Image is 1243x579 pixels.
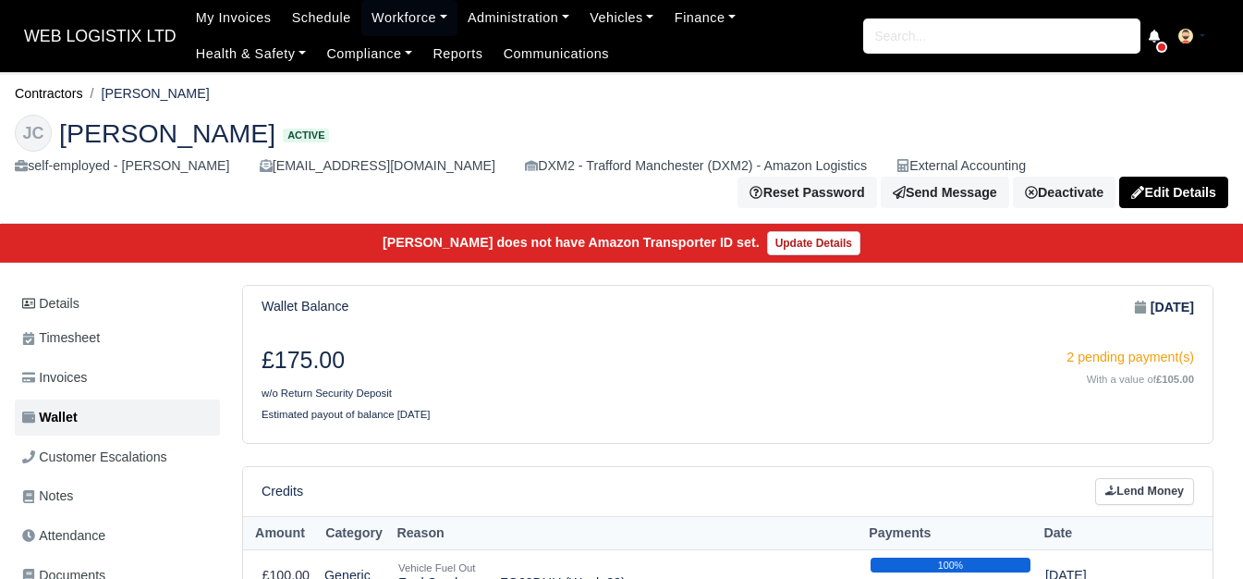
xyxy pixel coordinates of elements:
small: Vehicle Fuel Out [398,562,475,573]
div: Jason Rushton-Carroll [1,100,1242,224]
a: Customer Escalations [15,439,220,475]
th: Date [1038,516,1158,550]
a: WEB LOGISTIX LTD [15,18,186,55]
h3: £175.00 [262,347,714,375]
th: Payments [863,516,1038,550]
div: External Accounting [896,155,1026,177]
span: Wallet [22,407,78,428]
a: Lend Money [1095,478,1194,505]
span: Timesheet [22,327,100,349]
iframe: Chat Widget [1151,490,1243,579]
th: Reason [391,516,863,550]
a: Deactivate [1013,177,1115,208]
div: self-employed - [PERSON_NAME] [15,155,230,177]
span: Attendance [22,525,105,547]
div: DXM2 - Trafford Manchester (DXM2) - Amazon Logistics [525,155,867,177]
span: [PERSON_NAME] [59,120,275,146]
h6: Wallet Balance [262,299,348,314]
a: Attendance [15,518,220,554]
small: Estimated payout of balance [DATE] [262,409,431,420]
a: Edit Details [1119,177,1228,208]
a: Invoices [15,360,220,396]
span: Active [283,129,329,142]
a: Contractors [15,86,83,101]
div: 2 pending payment(s) [742,347,1195,368]
span: Notes [22,486,73,507]
strong: [DATE] [1151,297,1194,318]
h6: Credits [262,484,303,499]
a: Update Details [767,231,860,255]
th: Category [317,516,391,550]
small: With a value of [1087,374,1194,385]
a: Health & Safety [186,36,317,72]
a: Communications [494,36,620,72]
small: w/o Return Security Deposit [262,388,392,399]
a: Details [15,287,220,321]
a: Compliance [316,36,422,72]
a: Wallet [15,400,220,436]
input: Search... [863,18,1140,54]
strong: £105.00 [1156,374,1194,385]
span: Invoices [22,367,87,388]
button: Reset Password [737,177,876,208]
div: [EMAIL_ADDRESS][DOMAIN_NAME] [260,155,495,177]
th: Amount [243,516,317,550]
li: [PERSON_NAME] [83,83,210,105]
a: Timesheet [15,320,220,356]
div: 100% [871,558,1030,573]
a: Notes [15,478,220,514]
a: Reports [422,36,493,72]
a: Send Message [881,177,1009,208]
span: Customer Escalations [22,447,167,468]
div: JC [15,115,52,152]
